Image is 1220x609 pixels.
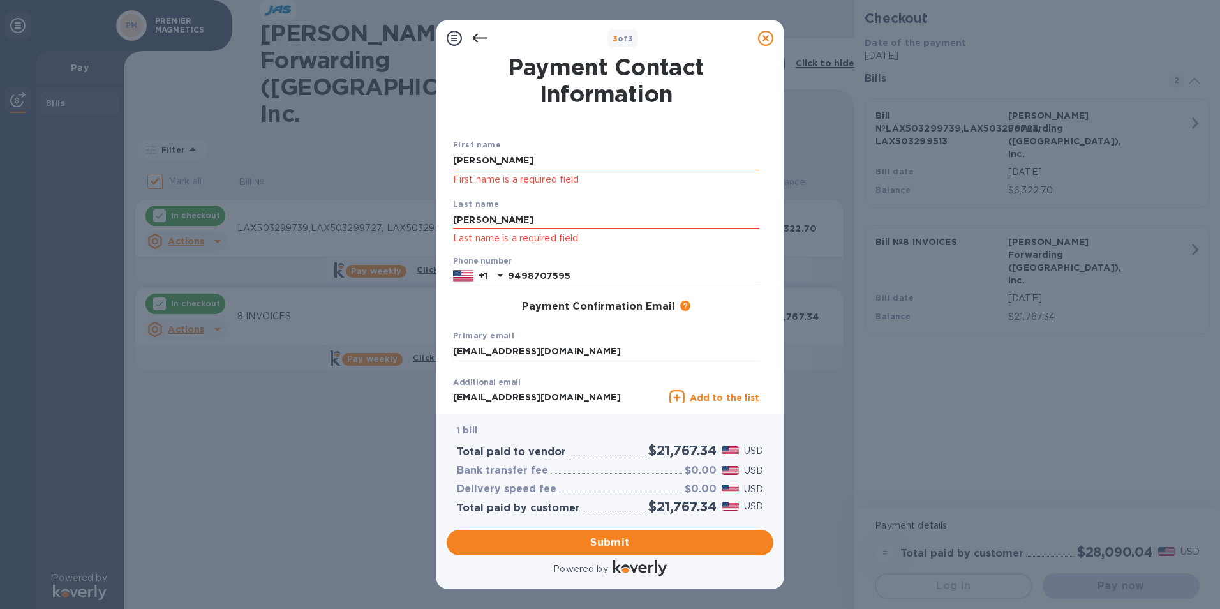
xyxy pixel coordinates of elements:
img: Logo [613,560,667,576]
h1: Payment Contact Information [453,54,759,107]
h3: Bank transfer fee [457,465,548,477]
img: USD [722,446,739,455]
input: Enter your last name [453,211,759,230]
h3: $0.00 [685,483,717,495]
p: USD [744,444,763,458]
img: US [453,269,473,283]
img: USD [722,466,739,475]
b: First name [453,140,501,149]
img: USD [722,485,739,493]
h2: $21,767.34 [648,499,717,515]
button: Submit [447,530,773,555]
h3: Delivery speed fee [457,483,556,495]
iframe: Chat Widget [1156,548,1220,609]
img: USD [722,502,739,511]
u: Add to the list [690,393,759,403]
b: Last name [453,199,500,209]
span: Submit [457,535,763,550]
input: Enter your first name [453,151,759,170]
input: Enter your primary name [453,342,759,361]
h3: Payment Confirmation Email [522,301,675,313]
h3: $0.00 [685,465,717,477]
h2: $21,767.34 [648,442,717,458]
label: Additional email [453,379,521,386]
b: of 3 [613,34,634,43]
p: Last name is a required field [453,231,759,246]
p: Powered by [553,562,607,576]
p: +1 [479,269,487,282]
h3: Total paid to vendor [457,446,566,458]
span: 3 [613,34,618,43]
input: Enter your phone number [508,267,759,286]
b: Primary email [453,331,514,340]
p: USD [744,464,763,477]
label: Phone number [453,257,512,265]
p: First name is a required field [453,172,759,187]
h3: Total paid by customer [457,502,580,515]
b: 1 bill [457,425,477,435]
input: Enter additional email [453,388,664,407]
p: USD [744,500,763,513]
p: USD [744,483,763,496]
